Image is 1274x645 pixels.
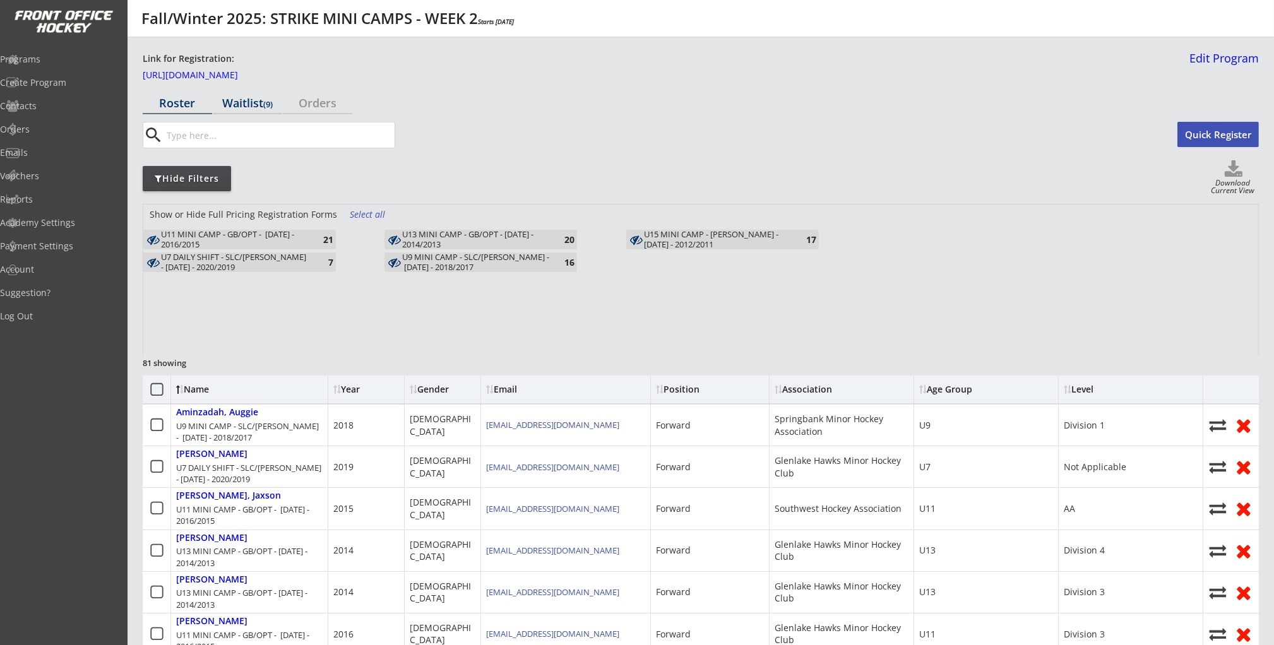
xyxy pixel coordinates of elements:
div: 2019 [333,461,354,473]
div: U7 DAILY SHIFT - SLC/[PERSON_NAME] - [DATE] - 2020/2019 [176,462,323,485]
div: Glenlake Hawks Minor Hockey Club [775,580,908,605]
div: Glenlake Hawks Minor Hockey Club [775,538,908,563]
div: [PERSON_NAME] [176,616,247,627]
font: (9) [263,98,273,110]
a: Edit Program [1184,52,1259,74]
button: Remove from roster (no refund) [1234,583,1254,602]
div: U11 [919,628,936,641]
div: Email [486,385,600,394]
div: U7 [919,461,931,473]
div: U11 MINI CAMP - GB/OPT - OCT 14, 15 - 2016/2015 [161,230,308,249]
div: U7 DAILY SHIFT - SLC/FRANK - OCT 16/17 - 2020/2019 [161,252,308,272]
a: [EMAIL_ADDRESS][DOMAIN_NAME] [486,586,619,598]
input: Type here... [164,122,395,148]
div: Waitlist [213,97,282,109]
a: [EMAIL_ADDRESS][DOMAIN_NAME] [486,545,619,556]
div: Division 3 [1064,586,1105,598]
div: Show or Hide Full Pricing Registration Forms [143,208,343,221]
div: U13 [919,586,936,598]
div: 81 showing [143,357,234,369]
div: Southwest Hockey Association [775,502,902,515]
a: [EMAIL_ADDRESS][DOMAIN_NAME] [486,628,619,639]
button: Move player [1208,417,1227,434]
a: [EMAIL_ADDRESS][DOMAIN_NAME] [486,419,619,430]
div: [PERSON_NAME], Jaxson [176,490,281,501]
a: [EMAIL_ADDRESS][DOMAIN_NAME] [486,461,619,473]
div: 20 [549,235,574,244]
div: U7 DAILY SHIFT - SLC/[PERSON_NAME] - [DATE] - 2020/2019 [161,252,308,272]
button: search [143,125,164,145]
em: Starts [DATE] [478,17,514,26]
div: Division 1 [1064,419,1105,432]
div: 21 [308,235,333,244]
div: U9 MINI CAMP - SLC/[PERSON_NAME] - [DATE] - 2018/2017 [402,252,549,272]
div: U11 [919,502,936,515]
div: [DEMOGRAPHIC_DATA] [410,496,475,521]
div: Forward [656,586,691,598]
div: 2018 [333,419,354,432]
div: Hide Filters [143,172,231,185]
div: 17 [791,235,816,244]
div: 2015 [333,502,354,515]
div: Glenlake Hawks Minor Hockey Club [775,454,908,479]
div: U13 MINI CAMP - GB/OPT - [DATE] - 2014/2013 [176,545,323,568]
div: [PERSON_NAME] [176,574,247,585]
button: Click to download full roster. Your browser settings may try to block it, check your security set... [1208,160,1259,179]
div: U9 MINI CAMP - SLC/FRANK - OCT 16, 17 - 2018/2017 [402,252,549,272]
div: U15 MINI CAMP - [PERSON_NAME] - [DATE] - 2012/2011 [644,230,791,249]
div: Gender [410,385,475,394]
button: Move player [1208,584,1227,601]
div: U13 MINI CAMP - GB/OPT - OCT 14/15 - 2014/2013 [402,230,549,249]
div: Forward [656,628,691,641]
div: U9 MINI CAMP - SLC/[PERSON_NAME] - [DATE] - 2018/2017 [176,420,323,443]
div: U11 MINI CAMP - GB/OPT - [DATE] - 2016/2015 [161,230,308,249]
div: 2014 [333,544,354,557]
div: Fall/Winter 2025: STRIKE MINI CAMPS - WEEK 2 [141,11,514,26]
div: 2014 [333,586,354,598]
div: Select all [350,208,396,221]
div: Not Applicable [1064,461,1126,473]
div: U13 MINI CAMP - GB/OPT - [DATE] - 2014/2013 [402,230,549,249]
div: 7 [308,257,333,267]
div: [PERSON_NAME] [176,449,247,459]
div: Forward [656,461,691,473]
a: [EMAIL_ADDRESS][DOMAIN_NAME] [486,503,619,514]
div: Association [775,385,832,394]
div: [DEMOGRAPHIC_DATA] [410,413,475,437]
div: Name [176,385,279,394]
div: Position [656,385,765,394]
div: Link for Registration: [143,52,236,66]
a: [URL][DOMAIN_NAME] [143,71,269,85]
div: Level [1064,385,1093,394]
div: AA [1064,502,1075,515]
button: Move player [1208,500,1227,517]
div: U13 MINI CAMP - GB/OPT - [DATE] - 2014/2013 [176,587,323,610]
div: Forward [656,419,691,432]
div: Forward [656,544,691,557]
button: Remove from roster (no refund) [1234,457,1254,476]
div: Forward [656,502,691,515]
img: FOH%20White%20Logo%20Transparent.png [14,10,114,33]
div: Aminzadah, Auggie [176,407,258,418]
button: Quick Register [1177,122,1259,147]
button: Move player [1208,625,1227,642]
div: U15 MINI CAMP - ROSE KOHN - OCT 17 - 2012/2011 [644,230,791,249]
div: U9 [919,419,931,432]
div: [DEMOGRAPHIC_DATA] [410,538,475,563]
div: 16 [549,257,574,267]
div: Orders [283,97,352,109]
div: [DEMOGRAPHIC_DATA] [410,454,475,479]
button: Remove from roster (no refund) [1234,499,1254,518]
div: Age Group [919,385,972,394]
div: Year [333,385,399,394]
div: Download Current View [1206,179,1259,196]
button: Remove from roster (no refund) [1234,415,1254,435]
div: U11 MINI CAMP - GB/OPT - [DATE] - 2016/2015 [176,504,323,526]
button: Remove from roster (no refund) [1234,541,1254,560]
div: U13 [919,544,936,557]
button: Remove from roster (no refund) [1234,624,1254,644]
div: Division 4 [1064,544,1105,557]
div: 2016 [333,628,354,641]
div: [DEMOGRAPHIC_DATA] [410,580,475,605]
div: Roster [143,97,212,109]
